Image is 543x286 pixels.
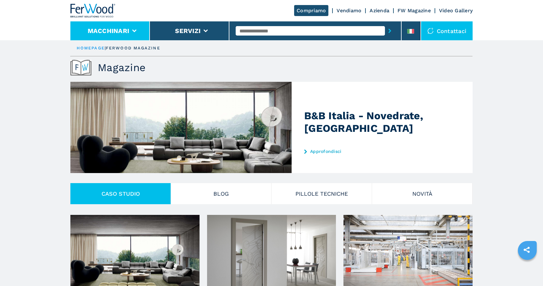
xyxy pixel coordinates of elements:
img: Magazine [70,60,91,76]
button: Servizi [175,27,200,35]
button: Novità [372,183,473,204]
a: Compriamo [294,5,328,16]
a: Video Gallery [439,8,473,14]
button: CASO STUDIO [70,183,171,204]
img: Ferwood [70,4,116,18]
a: Azienda [370,8,389,14]
a: sharethis [519,242,535,258]
h1: Magazine [98,61,145,74]
a: Vendiamo [337,8,361,14]
span: | [105,46,106,50]
a: Approfondisci [304,149,427,154]
a: FW Magazine [398,8,431,14]
p: ferwood magazine [106,45,160,51]
a: HOMEPAGE [77,46,105,50]
div: Contattaci [421,21,473,40]
button: Macchinari [88,27,129,35]
img: Contattaci [427,28,434,34]
button: Blog [171,183,271,204]
img: B&B Italia - Novedrate, Italia [70,82,318,173]
button: submit-button [385,24,395,38]
button: PILLOLE TECNICHE [271,183,372,204]
iframe: Chat [516,258,538,281]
